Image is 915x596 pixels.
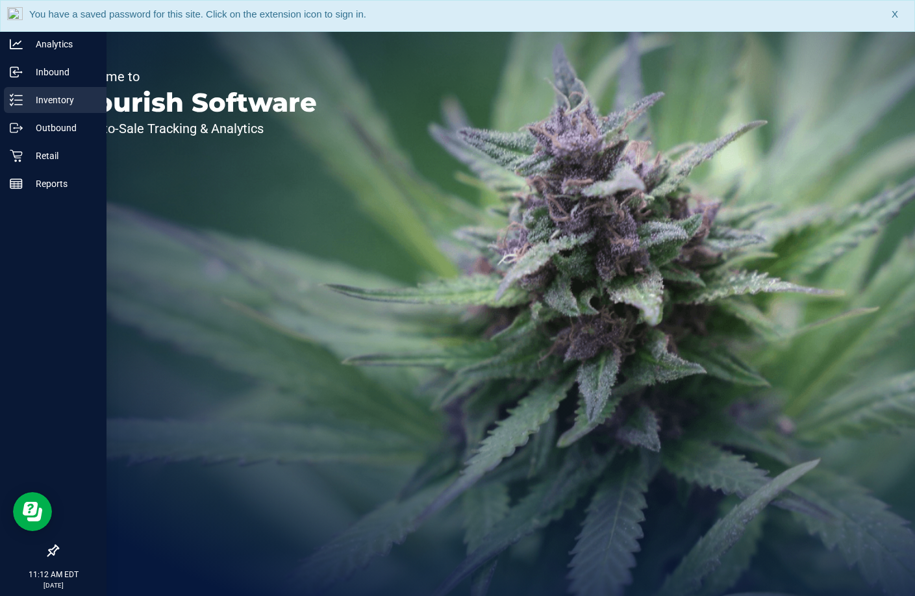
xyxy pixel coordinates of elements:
[10,121,23,134] inline-svg: Outbound
[6,569,101,580] p: 11:12 AM EDT
[23,36,101,52] p: Analytics
[13,492,52,531] iframe: Resource center
[70,90,317,116] p: Flourish Software
[23,92,101,108] p: Inventory
[10,38,23,51] inline-svg: Analytics
[10,66,23,79] inline-svg: Inbound
[23,176,101,192] p: Reports
[10,177,23,190] inline-svg: Reports
[10,93,23,106] inline-svg: Inventory
[70,70,317,83] p: Welcome to
[29,8,366,19] span: You have a saved password for this site. Click on the extension icon to sign in.
[70,122,317,135] p: Seed-to-Sale Tracking & Analytics
[23,148,101,164] p: Retail
[23,120,101,136] p: Outbound
[10,149,23,162] inline-svg: Retail
[23,64,101,80] p: Inbound
[892,7,898,22] span: X
[6,580,101,590] p: [DATE]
